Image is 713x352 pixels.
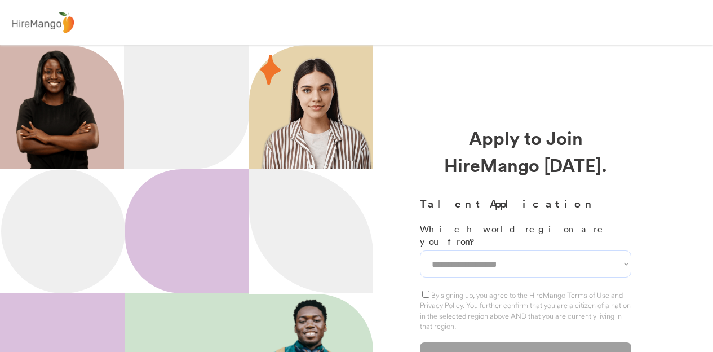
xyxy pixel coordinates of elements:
[260,55,281,85] img: 29
[1,169,125,293] img: Ellipse%2012
[420,124,631,178] div: Apply to Join HireMango [DATE].
[420,291,631,331] label: By signing up, you agree to the HireMango Terms of Use and Privacy Policy. You further confirm th...
[420,195,631,212] h3: Talent Application
[260,56,373,169] img: hispanic%20woman.png
[420,223,631,248] div: Which world region are you from?
[8,10,77,36] img: logo%20-%20hiremango%20gray.png
[2,45,112,169] img: 200x220.png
